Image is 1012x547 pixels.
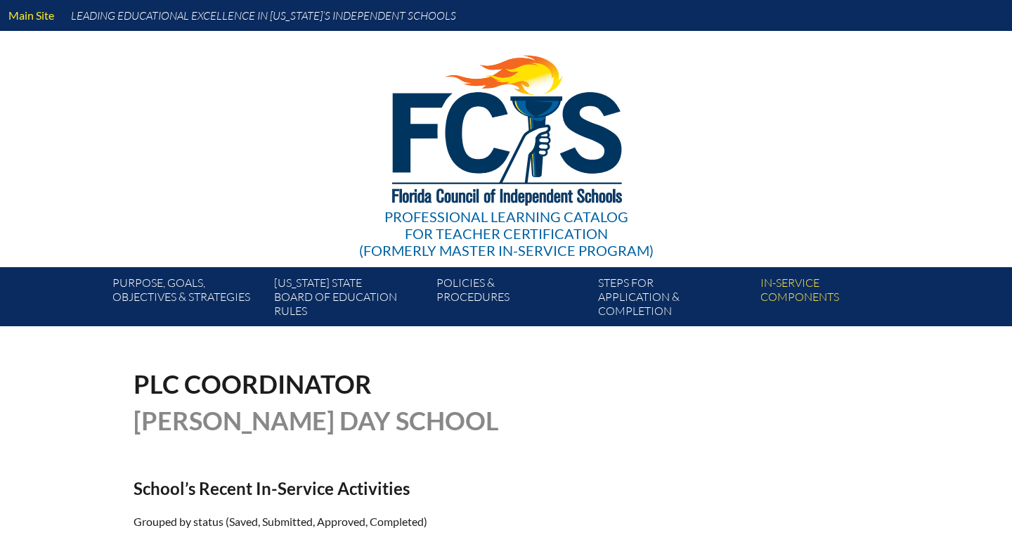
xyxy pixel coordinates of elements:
div: Professional Learning Catalog (formerly Master In-service Program) [359,208,654,259]
h2: School’s Recent In-Service Activities [134,478,628,498]
a: Purpose, goals,objectives & strategies [107,273,268,326]
p: Grouped by status (Saved, Submitted, Approved, Completed) [134,513,628,531]
img: FCISlogo221.eps [361,31,651,223]
a: [US_STATE] StateBoard of Education rules [268,273,430,326]
a: In-servicecomponents [755,273,916,326]
span: for Teacher Certification [405,225,608,242]
a: Professional Learning Catalog for Teacher Certification(formerly Master In-service Program) [353,28,659,262]
span: [PERSON_NAME] Day School [134,405,499,436]
span: PLC Coordinator [134,368,372,399]
a: Steps forapplication & completion [592,273,754,326]
a: Main Site [3,6,60,25]
a: Policies &Procedures [431,273,592,326]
